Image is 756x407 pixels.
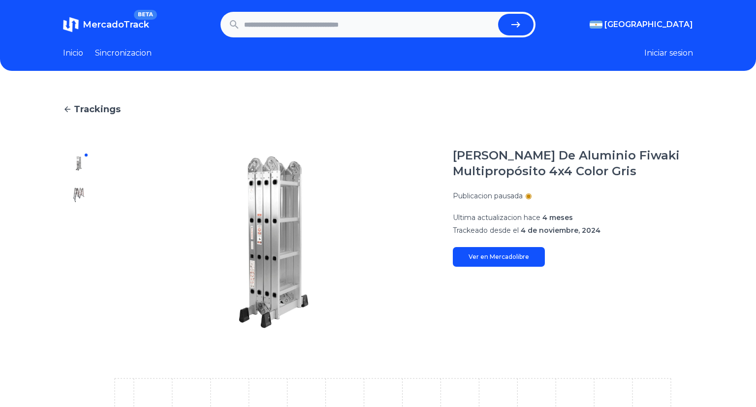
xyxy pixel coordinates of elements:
img: Escalera De Aluminio Fiwaki Multipropósito 4x4 Color Gris [71,219,87,234]
a: Inicio [63,47,83,59]
span: BETA [134,10,157,20]
span: Trackeado desde el [453,226,519,235]
span: 4 meses [542,213,573,222]
p: Publicacion pausada [453,191,523,201]
img: MercadoTrack [63,17,79,32]
img: Escalera De Aluminio Fiwaki Multipropósito 4x4 Color Gris [114,148,433,337]
span: 4 de noviembre, 2024 [521,226,600,235]
span: Ultima actualizacion hace [453,213,540,222]
img: Escalera De Aluminio Fiwaki Multipropósito 4x4 Color Gris [71,282,87,297]
img: Escalera De Aluminio Fiwaki Multipropósito 4x4 Color Gris [71,187,87,203]
a: MercadoTrackBETA [63,17,149,32]
img: Argentina [590,21,602,29]
a: Sincronizacion [95,47,152,59]
img: Escalera De Aluminio Fiwaki Multipropósito 4x4 Color Gris [71,313,87,329]
span: [GEOGRAPHIC_DATA] [604,19,693,31]
img: Escalera De Aluminio Fiwaki Multipropósito 4x4 Color Gris [71,250,87,266]
button: Iniciar sesion [644,47,693,59]
span: MercadoTrack [83,19,149,30]
img: Escalera De Aluminio Fiwaki Multipropósito 4x4 Color Gris [71,156,87,171]
a: Ver en Mercadolibre [453,247,545,267]
span: Trackings [74,102,121,116]
a: Trackings [63,102,693,116]
button: [GEOGRAPHIC_DATA] [590,19,693,31]
h1: [PERSON_NAME] De Aluminio Fiwaki Multipropósito 4x4 Color Gris [453,148,693,179]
